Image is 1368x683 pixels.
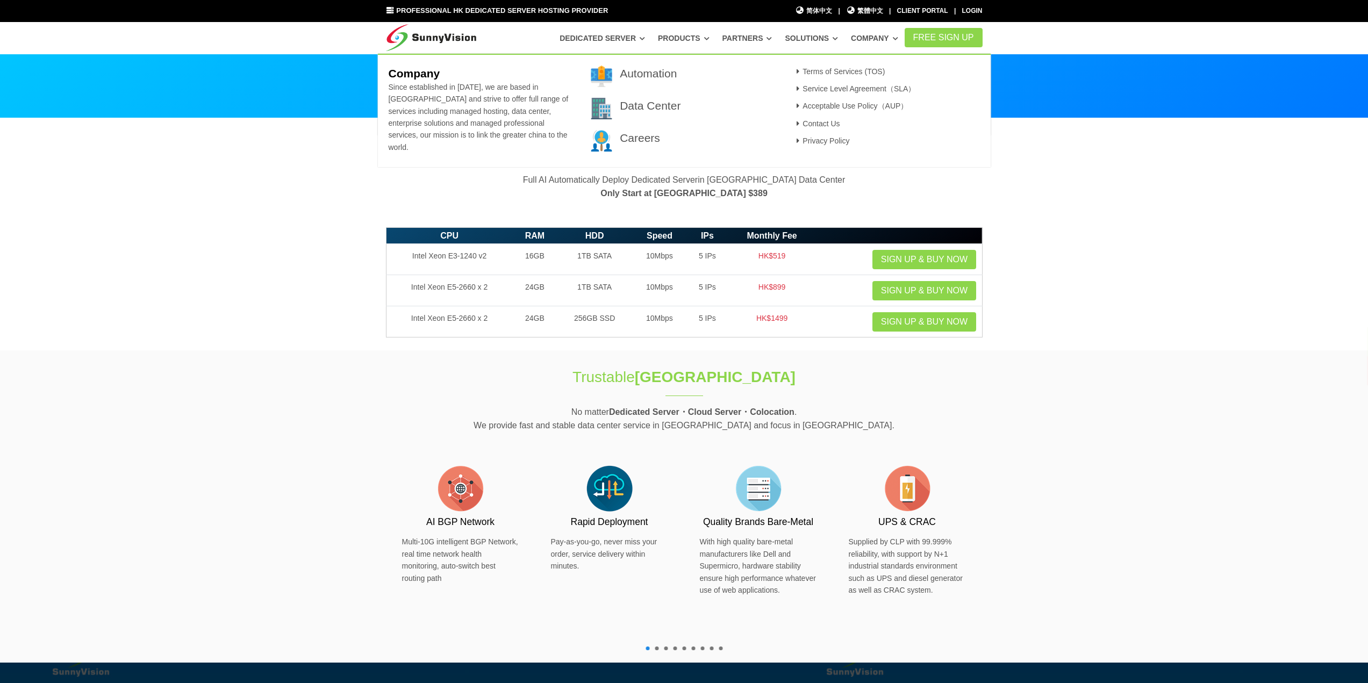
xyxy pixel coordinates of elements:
[728,275,816,306] td: HK$899
[632,227,687,244] th: Speed
[600,189,768,198] strong: Only Start at [GEOGRAPHIC_DATA] $389
[386,275,513,306] td: Intel Xeon E5-2660 x 2
[849,515,966,529] h3: UPS & CRAC
[388,83,568,152] span: Since established in [DATE], we are based in [GEOGRAPHIC_DATA] and strive to offer full range of ...
[591,98,612,119] img: 002-town.png
[386,173,983,200] p: Full AI Automatically Deploy Dedicated Serverin [GEOGRAPHIC_DATA] Data Center
[632,275,687,306] td: 10Mbps
[793,67,885,76] a: Terms of Services (TOS)
[513,275,557,306] td: 24GB
[396,6,608,15] span: Professional HK Dedicated Server Hosting Provider
[551,515,668,529] h3: Rapid Deployment
[557,227,632,244] th: HDD
[728,227,816,244] th: Monthly Fee
[591,130,612,152] img: 003-research.png
[505,366,863,387] h1: Trustable
[954,6,956,16] li: |
[849,536,966,596] p: Supplied by CLP with 99.999% reliability, with support by N+1 industrial standards environment su...
[793,84,916,93] a: Service Level Agreement（SLA）
[732,462,785,515] img: flat-server-alt.png
[620,132,660,144] a: Careers
[700,536,817,596] p: With high quality bare-metal manufacturers like Dell and Supermicro, hardware stability ensure hi...
[386,227,513,244] th: CPU
[872,312,976,332] a: Sign up & Buy Now
[785,28,838,48] a: Solutions
[513,227,557,244] th: RAM
[557,306,632,337] td: 256GB SSD
[402,536,519,584] p: Multi-10G intelligent BGP Network, real time network health monitoring, auto-switch best routing ...
[793,119,840,128] a: Contact Us
[560,28,645,48] a: Dedicated Server
[687,227,728,244] th: IPs
[632,244,687,275] td: 10Mbps
[889,6,891,16] li: |
[609,407,794,416] strong: Dedicated Server・Cloud Server・Colocation
[658,28,710,48] a: Products
[386,244,513,275] td: Intel Xeon E3-1240 v2
[722,28,772,48] a: Partners
[880,462,934,515] img: flat-battery.png
[591,66,612,87] img: 001-brand.png
[386,306,513,337] td: Intel Xeon E5-2660 x 2
[687,275,728,306] td: 5 IPs
[557,244,632,275] td: 1TB SATA
[378,54,991,168] div: Company
[513,244,557,275] td: 16GB
[557,275,632,306] td: 1TB SATA
[687,244,728,275] td: 5 IPs
[402,515,519,529] h3: AI BGP Network
[620,67,677,80] a: Automation
[846,6,883,16] a: 繁體中文
[728,244,816,275] td: HK$519
[635,369,796,385] strong: [GEOGRAPHIC_DATA]
[793,136,850,145] a: Privacy Policy
[687,306,728,337] td: 5 IPs
[620,99,681,112] a: Data Center
[728,306,816,337] td: HK$1499
[434,462,488,515] img: flat-internet.png
[872,250,976,269] a: Sign up & Buy Now
[793,102,908,110] a: Acceptable Use Policy（AUP）
[897,7,948,15] a: Client Portal
[962,7,983,15] a: Login
[796,6,833,16] a: 简体中文
[551,536,668,572] p: Pay-as-you-go, never miss your order, service delivery within minutes.
[388,67,440,80] b: Company
[838,6,840,16] li: |
[632,306,687,337] td: 10Mbps
[386,405,983,433] p: No matter . We provide fast and stable data center service in [GEOGRAPHIC_DATA] and focus in [GEO...
[851,28,898,48] a: Company
[872,281,976,300] a: Sign up & Buy Now
[583,462,636,515] img: flat-cloud-in-out.png
[700,515,817,529] h3: Quality Brands Bare-Metal
[905,28,983,47] a: FREE Sign Up
[513,306,557,337] td: 24GB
